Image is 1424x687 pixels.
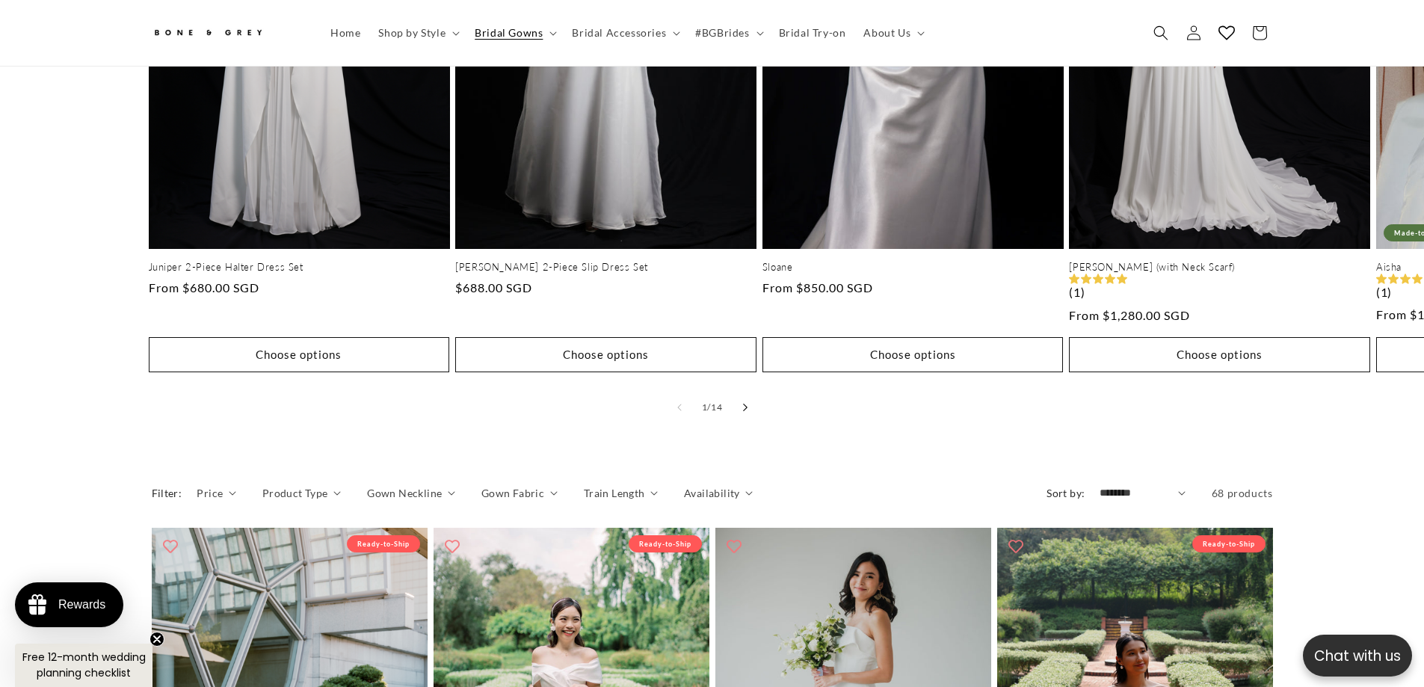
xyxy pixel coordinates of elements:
[455,261,756,274] a: [PERSON_NAME] 2-Piece Slip Dress Set
[152,21,264,46] img: Bone and Grey Bridal
[466,17,563,49] summary: Bridal Gowns
[1212,487,1273,499] span: 68 products
[1069,337,1370,372] button: Choose options
[197,485,236,501] summary: Price
[770,17,855,49] a: Bridal Try-on
[1303,645,1412,667] p: Chat with us
[150,632,164,647] button: Close teaser
[779,26,846,40] span: Bridal Try-on
[863,26,910,40] span: About Us
[475,26,543,40] span: Bridal Gowns
[367,485,442,501] span: Gown Neckline
[684,485,740,501] span: Availability
[684,485,753,501] summary: Availability (0 selected)
[686,17,769,49] summary: #BGBrides
[481,485,544,501] span: Gown Fabric
[1047,487,1085,499] label: Sort by:
[663,391,696,424] button: Slide left
[197,485,223,501] span: Price
[1001,532,1031,561] button: Add to wishlist
[378,26,446,40] span: Shop by Style
[1303,635,1412,677] button: Open chatbox
[330,26,360,40] span: Home
[149,337,450,372] button: Choose options
[707,400,711,415] span: /
[22,650,146,680] span: Free 12-month wedding planning checklist
[58,598,105,611] div: Rewards
[262,485,328,501] span: Product Type
[702,400,708,415] span: 1
[584,485,645,501] span: Train Length
[695,26,749,40] span: #BGBrides
[152,485,182,501] h2: Filter:
[15,644,152,687] div: Free 12-month wedding planning checklistClose teaser
[854,17,931,49] summary: About Us
[262,485,341,501] summary: Product Type (0 selected)
[155,532,185,561] button: Add to wishlist
[719,532,749,561] button: Add to wishlist
[321,17,369,49] a: Home
[369,17,466,49] summary: Shop by Style
[481,485,558,501] summary: Gown Fabric (0 selected)
[729,391,762,424] button: Slide right
[367,485,455,501] summary: Gown Neckline (0 selected)
[437,532,467,561] button: Add to wishlist
[762,337,1064,372] button: Choose options
[1144,16,1177,49] summary: Search
[149,261,450,274] a: Juniper 2-Piece Halter Dress Set
[455,337,756,372] button: Choose options
[584,485,658,501] summary: Train Length (0 selected)
[146,15,306,51] a: Bone and Grey Bridal
[572,26,666,40] span: Bridal Accessories
[711,400,722,415] span: 14
[1069,261,1370,274] a: [PERSON_NAME] (with Neck Scarf)
[762,261,1064,274] a: Sloane
[563,17,686,49] summary: Bridal Accessories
